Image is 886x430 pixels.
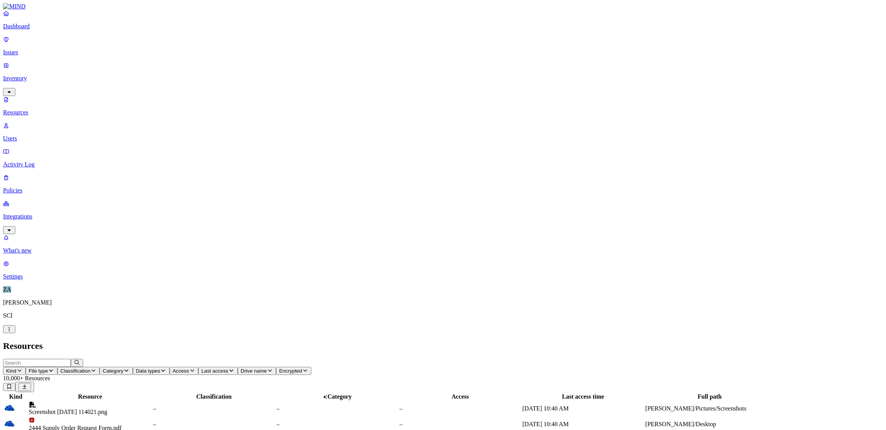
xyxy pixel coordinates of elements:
h2: Resources [3,341,883,351]
a: What's new [3,234,883,254]
a: Activity Log [3,148,883,168]
a: Integrations [3,200,883,233]
span: Access [173,368,189,374]
a: Resources [3,96,883,116]
span: Encrypted [279,368,302,374]
a: Issues [3,36,883,56]
span: – [399,421,402,427]
span: Kind [6,368,16,374]
input: Search [3,359,71,367]
span: ZA [3,286,11,293]
span: Category [327,393,351,400]
div: Last access time [522,393,644,400]
img: onedrive [4,402,15,413]
p: What's new [3,247,883,254]
a: MIND [3,3,883,10]
img: MIND [3,3,26,10]
p: Inventory [3,75,883,82]
a: Policies [3,174,883,194]
p: Settings [3,273,883,280]
img: adobe-pdf [29,417,35,423]
a: Settings [3,260,883,280]
div: Resource [29,393,151,400]
p: Policies [3,187,883,194]
span: Category [103,368,123,374]
p: Resources [3,109,883,116]
span: – [276,405,280,412]
img: onedrive [4,418,15,429]
div: Screenshot [DATE] 114021.png [29,409,151,415]
div: Access [399,393,521,400]
div: [PERSON_NAME]/Pictures/Screenshots [645,405,774,412]
span: File type [29,368,48,374]
p: Users [3,135,883,142]
span: 10,000+ Resources [3,375,50,381]
span: – [153,421,156,427]
div: Kind [4,393,27,400]
a: Users [3,122,883,142]
p: [PERSON_NAME] [3,299,883,306]
p: Activity Log [3,161,883,168]
p: Dashboard [3,23,883,30]
a: Inventory [3,62,883,95]
span: – [153,405,156,412]
span: [DATE] 10:40 AM [522,405,569,412]
span: – [399,405,402,412]
p: SCI [3,312,883,319]
a: Dashboard [3,10,883,30]
div: Classification [153,393,275,400]
div: [PERSON_NAME]/Desktop [645,421,774,428]
div: Full path [645,393,774,400]
span: Classification [60,368,91,374]
span: Drive name [241,368,267,374]
span: [DATE] 10:40 AM [522,421,569,427]
p: Issues [3,49,883,56]
p: Integrations [3,213,883,220]
span: Data types [136,368,160,374]
span: Last access [201,368,228,374]
span: – [276,421,280,427]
